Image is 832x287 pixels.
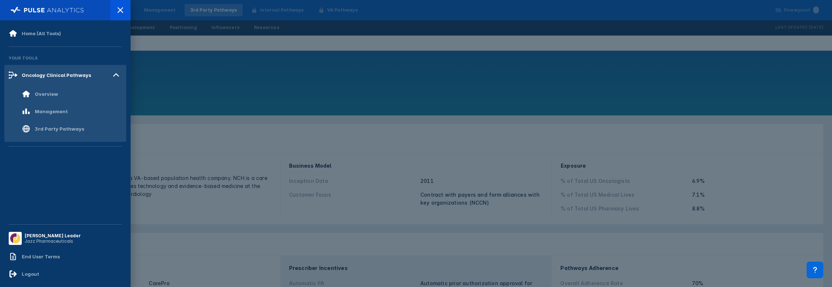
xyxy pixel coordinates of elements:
div: Oncology Clinical Pathways [22,72,91,78]
div: Overview [35,91,58,97]
div: End User Terms [22,254,60,259]
img: menu button [10,233,20,243]
div: Logout [22,271,39,277]
a: End User Terms [4,248,126,265]
img: pulse-logo-full-white.svg [11,5,84,15]
div: [PERSON_NAME] Leader [25,233,81,238]
a: Management [4,103,126,120]
div: Your Tools [4,51,126,65]
div: Jazz Pharmaceuticals [25,238,81,244]
div: Home (All Tools) [22,30,61,36]
div: Management [35,108,68,114]
a: Home (All Tools) [4,25,126,42]
div: 3rd Party Pathways [35,126,84,132]
a: Overview [4,85,126,103]
a: 3rd Party Pathways [4,120,126,138]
